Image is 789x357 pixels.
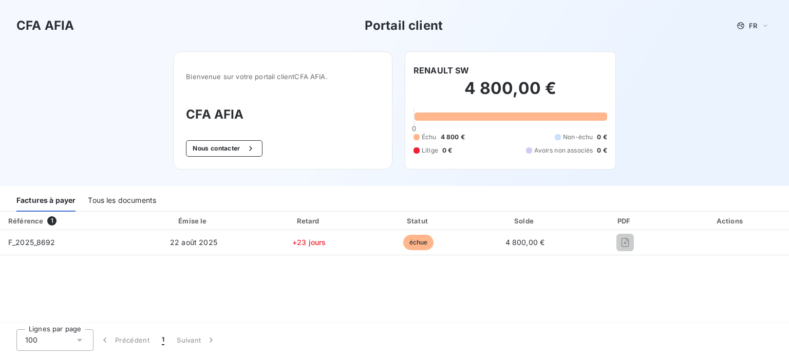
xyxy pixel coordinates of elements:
span: Litige [422,146,438,155]
span: 0 € [597,146,607,155]
div: Tous les documents [88,190,156,212]
div: PDF [579,216,670,226]
div: Factures à payer [16,190,76,212]
div: Statut [366,216,470,226]
span: Bienvenue sur votre portail client CFA AFIA . [186,72,380,81]
span: 1 [162,335,164,345]
button: Précédent [93,329,156,351]
span: 100 [25,335,37,345]
button: Suivant [171,329,222,351]
h2: 4 800,00 € [414,78,607,109]
h3: Portail client [365,16,443,35]
span: 1 [47,216,57,226]
h6: RENAULT SW [414,64,469,77]
div: Actions [674,216,787,226]
span: Non-échu [563,133,593,142]
div: Retard [256,216,362,226]
span: échue [403,235,434,250]
span: 0 € [597,133,607,142]
h3: CFA AFIA [186,105,380,124]
span: 0 € [442,146,452,155]
span: 4 800,00 € [505,238,545,247]
span: 22 août 2025 [170,238,217,247]
span: Avoirs non associés [534,146,593,155]
span: 4 800 € [441,133,465,142]
div: Solde [475,216,576,226]
span: F_2025_8692 [8,238,55,247]
span: FR [749,22,757,30]
span: 0 [412,124,416,133]
h3: CFA AFIA [16,16,74,35]
div: Référence [8,217,43,225]
span: +23 jours [292,238,326,247]
button: Nous contacter [186,140,262,157]
button: 1 [156,329,171,351]
span: Échu [422,133,437,142]
div: Émise le [136,216,252,226]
